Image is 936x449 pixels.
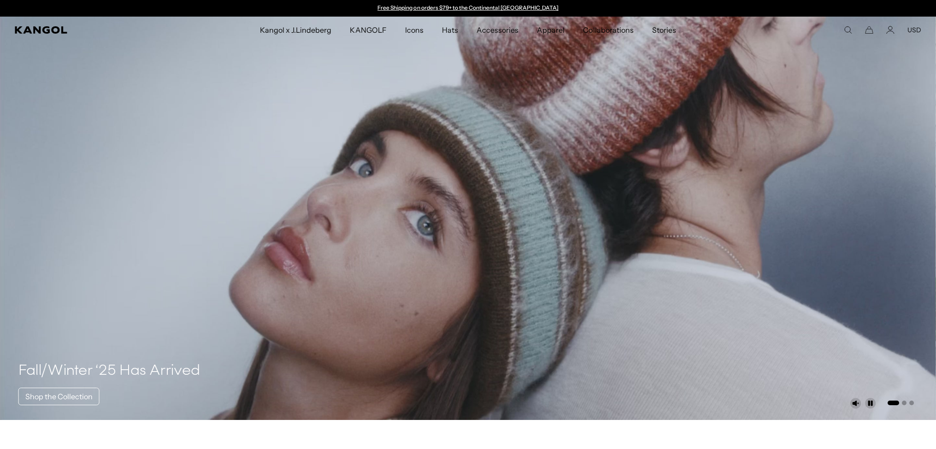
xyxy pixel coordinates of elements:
[18,388,100,405] a: Shop the Collection
[907,26,921,34] button: USD
[373,5,563,12] slideshow-component: Announcement bar
[886,26,895,34] a: Account
[528,17,574,43] a: Apparel
[377,4,559,11] a: Free Shipping on orders $79+ to the Continental [GEOGRAPHIC_DATA]
[260,17,332,43] span: Kangol x J.Lindeberg
[251,17,341,43] a: Kangol x J.Lindeberg
[341,17,395,43] a: KANGOLF
[583,17,633,43] span: Collaborations
[396,17,433,43] a: Icons
[909,401,914,405] button: Go to slide 3
[467,17,528,43] a: Accessories
[373,5,563,12] div: Announcement
[350,17,386,43] span: KANGOLF
[902,401,907,405] button: Go to slide 2
[865,398,876,409] button: Pause
[15,26,172,34] a: Kangol
[887,399,914,406] ul: Select a slide to show
[537,17,565,43] span: Apparel
[643,17,685,43] a: Stories
[18,362,200,380] h4: Fall/Winter ‘25 Has Arrived
[477,17,518,43] span: Accessories
[433,17,467,43] a: Hats
[652,17,676,43] span: Stories
[850,398,861,409] button: Unmute
[405,17,424,43] span: Icons
[865,26,873,34] button: Cart
[373,5,563,12] div: 1 of 2
[574,17,642,43] a: Collaborations
[442,17,458,43] span: Hats
[844,26,852,34] summary: Search here
[888,401,899,405] button: Go to slide 1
